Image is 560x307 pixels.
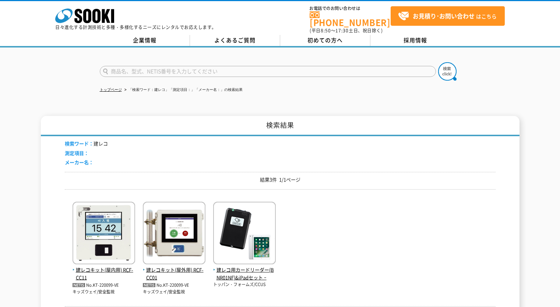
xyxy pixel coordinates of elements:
p: No.KT-220099-VE [73,282,135,289]
p: 結果3件 1/1ページ [65,176,496,184]
span: 測定項目： [65,149,89,156]
span: お電話でのお問い合わせは [310,6,391,11]
span: 17:30 [335,27,349,34]
span: メーカー名： [65,159,94,166]
p: No.KT-220099-VE [143,282,205,289]
a: トップページ [100,88,122,92]
img: btn_search.png [438,62,457,81]
li: 「検索ワード：建レコ」「測定項目：」「メーカー名：」の検索結果 [123,86,243,94]
a: 企業情報 [100,35,190,46]
input: 商品名、型式、NETIS番号を入力してください [100,66,436,77]
a: 採用情報 [370,35,461,46]
span: はこちら [398,11,497,22]
span: 8:50 [321,27,331,34]
p: キッズウェイ/安全監視 [73,289,135,295]
a: [PHONE_NUMBER] [310,11,391,27]
p: トッパン・フォームズ/CCUS [213,282,276,288]
span: 検索ワード： [65,140,94,147]
img: RCF-CC11 [73,202,135,266]
a: 建レコキット(屋外用) RCF-CC01 [143,258,205,281]
p: キッズウェイ/安全監視 [143,289,205,295]
img: RCF-CC01 [143,202,205,266]
span: 建レコキット(屋内用) RCF-CC11 [73,266,135,282]
span: 初めての方へ [307,36,343,44]
a: 建レコ用カードリーダー(BNR01NF)&iPadセット ｰ [213,258,276,281]
p: 日々進化する計測技術と多種・多様化するニーズにレンタルでお応えします。 [55,25,216,29]
span: (平日 ～ 土日、祝日除く) [310,27,383,34]
strong: お見積り･お問い合わせ [413,11,475,20]
a: 初めての方へ [280,35,370,46]
span: 建レコ用カードリーダー(BNR01NF)&iPadセット ｰ [213,266,276,282]
a: よくあるご質問 [190,35,280,46]
span: 建レコキット(屋外用) RCF-CC01 [143,266,205,282]
a: 建レコキット(屋内用) RCF-CC11 [73,258,135,281]
img: ｰ [213,202,276,266]
h1: 検索結果 [41,116,520,136]
a: お見積り･お問い合わせはこちら [391,6,505,26]
li: 建レコ [65,140,108,148]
